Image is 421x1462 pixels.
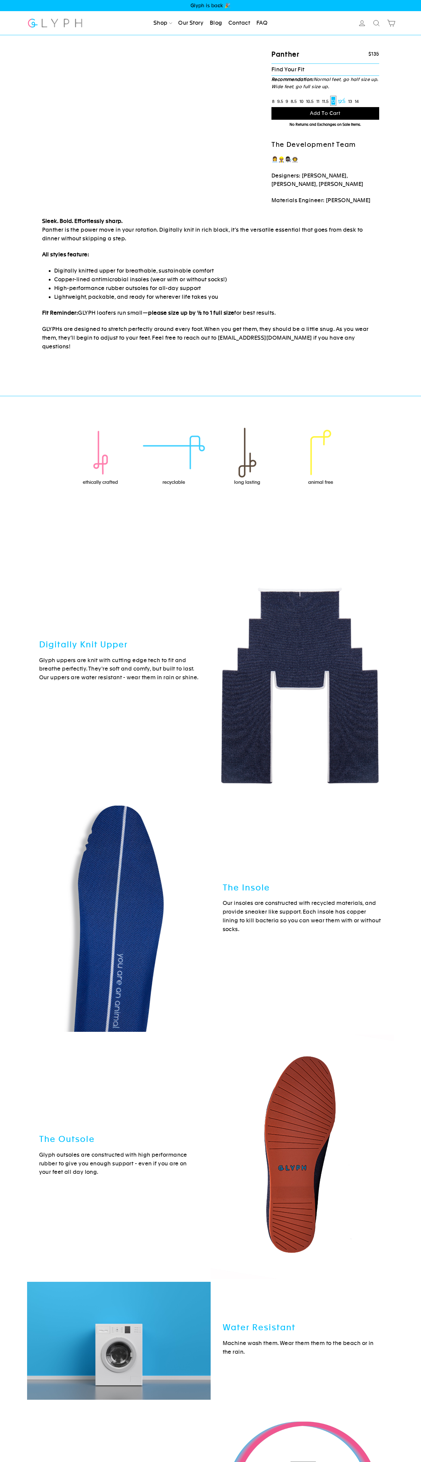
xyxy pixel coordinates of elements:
span: GLYPH loafers run small— [78,310,148,316]
label: 13 [348,96,353,105]
span: Add to cart [310,110,341,116]
label: 9 [285,96,289,105]
span: $135 [368,51,379,57]
label: 8 [271,96,275,105]
img: Angle_9._adjust_crop.jpg [211,1035,394,1279]
p: Designers: [PERSON_NAME], [PERSON_NAME], [PERSON_NAME] [271,171,379,189]
label: 8.5 [290,96,297,105]
a: Contact [226,17,252,30]
h3: The Outsole [39,1134,199,1144]
button: Add to cart [271,107,379,120]
a: Blog [207,17,225,30]
strong: Fit Reminder: [42,310,78,316]
p: Glyph outsoles are constructed with high performance rubber to give you enough support - even if ... [39,1151,199,1177]
img: 3_b1bd701e-a84e-4f38-b552-3eb357e125f5.png [27,787,211,1032]
li: Copper-lined antimicrobial insoles (wear with or without socks!) [54,275,379,284]
p: Normal feet, go half size up. Wide feet, go full size up. [271,76,379,90]
label: 9.5 [277,96,284,105]
strong: please size up by ½ to 1 full size [148,310,234,316]
p: Machine wash them. Wear them them to the beach or in the rain. [223,1339,382,1356]
h2: The Development Team [271,140,379,149]
div: recyclable [137,426,211,486]
h3: Digitally Knit Upper [39,639,199,650]
li: Digitally knitted upper for breathable, sustainable comfort [54,267,379,275]
span: for best results. [234,310,276,316]
h3: The Insole [223,882,382,893]
span: Find Your Fit [271,66,305,72]
label: 12 [331,96,336,105]
strong: Recommendation: [271,77,314,82]
p: Glyph uppers are knit with cutting edge tech to fit and breathe perfectly. They're soft and comfy... [39,656,199,682]
a: FAQ [254,17,270,30]
span: Panther is the power move in your rotation. Digitally knit in rich black, it’s the versatile esse... [42,227,363,242]
h1: Panther [271,50,300,59]
img: 4_fbcf4a6e-a82b-4547-a9bf-26f9b29d8b40.png [211,540,394,785]
p: 👩‍💼👷🏽‍♂️👩🏿‍🔬👨‍🚀 [271,155,379,164]
div: long lasting [211,426,284,486]
p: Materials Engineer: [PERSON_NAME] [271,196,379,205]
p: GLYPHs are designed to stretch perfectly around every foot. When you get them, they should be a l... [42,325,379,351]
span: No Returns and Exchanges on Sale Items. [289,122,361,127]
img: iStock-1096523200.jpg [27,1282,211,1400]
div: ethically crafted [64,426,137,486]
label: 11 [316,96,320,105]
div: animal free [284,426,358,486]
label: 10.5 [305,96,314,105]
li: High-performance rubber outsoles for all-day support [54,284,379,293]
label: 14 [354,96,360,105]
img: Glyph [27,15,83,31]
strong: All styles feature: [42,251,89,258]
p: Our insoles are constructed with recycled materials, and provide sneaker like support. Each insol... [223,899,382,933]
ul: Primary [151,17,270,30]
label: 11.5 [321,96,329,105]
label: 12.5 [337,96,346,105]
a: Our Story [176,17,206,30]
label: 10 [299,96,304,105]
strong: Sleek. Bold. Effortlessly sharp. [42,218,123,224]
a: Shop [151,17,175,30]
li: Lightweight, packable, and ready for wherever life takes you [54,293,379,301]
h3: Water Resistant [223,1322,382,1333]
